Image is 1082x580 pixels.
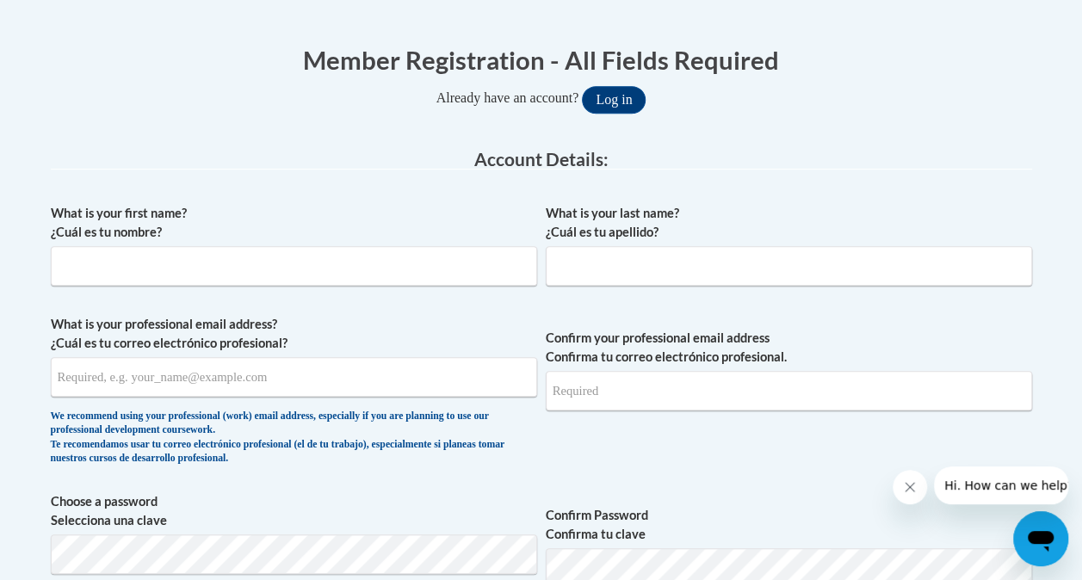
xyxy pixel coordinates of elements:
[51,357,537,397] input: Metadata input
[51,492,537,530] label: Choose a password Selecciona una clave
[546,246,1032,286] input: Metadata input
[546,204,1032,242] label: What is your last name? ¿Cuál es tu apellido?
[51,410,537,466] div: We recommend using your professional (work) email address, especially if you are planning to use ...
[546,329,1032,367] label: Confirm your professional email address Confirma tu correo electrónico profesional.
[51,204,537,242] label: What is your first name? ¿Cuál es tu nombre?
[546,371,1032,410] input: Required
[436,90,579,105] span: Already have an account?
[546,506,1032,544] label: Confirm Password Confirma tu clave
[51,246,537,286] input: Metadata input
[893,470,927,504] iframe: Close message
[51,315,537,353] label: What is your professional email address? ¿Cuál es tu correo electrónico profesional?
[934,466,1068,504] iframe: Message from company
[474,148,609,170] span: Account Details:
[582,86,646,114] button: Log in
[10,12,139,26] span: Hi. How can we help?
[51,42,1032,77] h1: Member Registration - All Fields Required
[1013,511,1068,566] iframe: Button to launch messaging window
